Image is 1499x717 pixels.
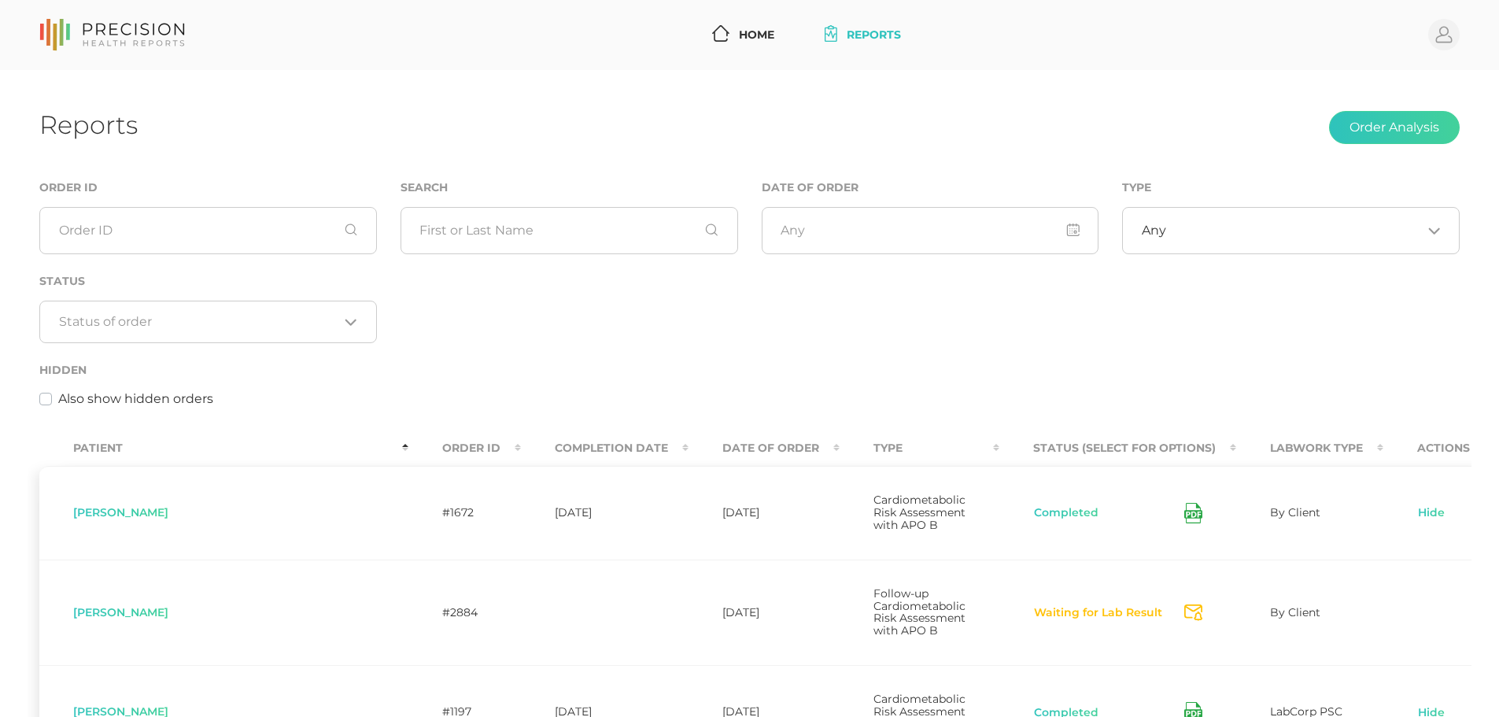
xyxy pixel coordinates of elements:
[39,181,98,194] label: Order ID
[73,605,168,619] span: [PERSON_NAME]
[39,109,138,140] h1: Reports
[59,314,339,330] input: Search for option
[401,181,448,194] label: Search
[762,181,858,194] label: Date of Order
[73,505,168,519] span: [PERSON_NAME]
[401,207,738,254] input: First or Last Name
[1142,223,1166,238] span: Any
[1270,505,1320,519] span: By Client
[408,466,521,560] td: #1672
[58,390,213,408] label: Also show hidden orders
[689,431,840,466] th: Date Of Order : activate to sort column ascending
[873,493,965,532] span: Cardiometabolic Risk Assessment with APO B
[1329,111,1460,144] button: Order Analysis
[39,431,408,466] th: Patient : activate to sort column descending
[1270,605,1320,619] span: By Client
[762,207,1099,254] input: Any
[39,364,87,377] label: Hidden
[521,431,689,466] th: Completion Date : activate to sort column ascending
[1184,604,1202,621] svg: Send Notification
[706,20,781,50] a: Home
[689,560,840,666] td: [DATE]
[1122,181,1151,194] label: Type
[999,431,1236,466] th: Status (Select for Options) : activate to sort column ascending
[840,431,999,466] th: Type : activate to sort column ascending
[1166,223,1422,238] input: Search for option
[39,301,377,343] div: Search for option
[689,466,840,560] td: [DATE]
[1417,505,1445,521] a: Hide
[408,560,521,666] td: #2884
[39,207,377,254] input: Order ID
[521,466,689,560] td: [DATE]
[818,20,907,50] a: Reports
[1122,207,1460,254] div: Search for option
[408,431,521,466] th: Order ID : activate to sort column ascending
[1033,505,1099,521] button: Completed
[1033,605,1163,621] button: Waiting for Lab Result
[873,586,965,638] span: Follow-up Cardiometabolic Risk Assessment with APO B
[39,275,85,288] label: Status
[1236,431,1383,466] th: Labwork Type : activate to sort column ascending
